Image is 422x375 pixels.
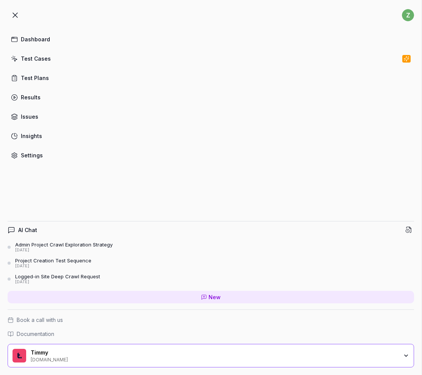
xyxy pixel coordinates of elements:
div: Test Cases [21,55,51,63]
img: Timmy Logo [13,349,26,362]
div: [DOMAIN_NAME] [31,356,366,362]
a: Book a call with us [8,316,414,324]
div: Issues [21,113,38,121]
button: Timmy LogoTimmy[DOMAIN_NAME] [8,344,414,367]
span: Book a call with us [17,316,63,324]
div: Timmy [31,349,366,356]
span: New [209,293,221,301]
span: z [402,9,414,21]
div: Logged-in Site Deep Crawl Request [15,273,100,279]
a: Project Creation Test Sequence[DATE] [8,257,414,269]
a: Settings [8,148,414,163]
a: Documentation [8,330,414,338]
a: Issues [8,109,414,124]
div: Admin Project Crawl Exploration Strategy [15,242,113,248]
a: New [8,291,414,303]
div: [DATE] [15,248,113,253]
a: Test Cases [8,51,414,66]
div: Settings [21,151,43,159]
div: Project Creation Test Sequence [15,257,91,264]
span: Documentation [17,330,54,338]
a: Logged-in Site Deep Crawl Request[DATE] [8,273,414,285]
div: Insights [21,132,42,140]
div: [DATE] [15,279,100,285]
div: Dashboard [21,35,50,43]
a: Results [8,90,414,105]
div: [DATE] [15,264,91,269]
button: z [402,8,414,23]
div: Results [21,93,41,101]
a: Dashboard [8,32,414,47]
a: Admin Project Crawl Exploration Strategy[DATE] [8,242,414,253]
div: Test Plans [21,74,49,82]
a: Test Plans [8,71,414,85]
a: Insights [8,129,414,143]
h4: AI Chat [18,226,37,234]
